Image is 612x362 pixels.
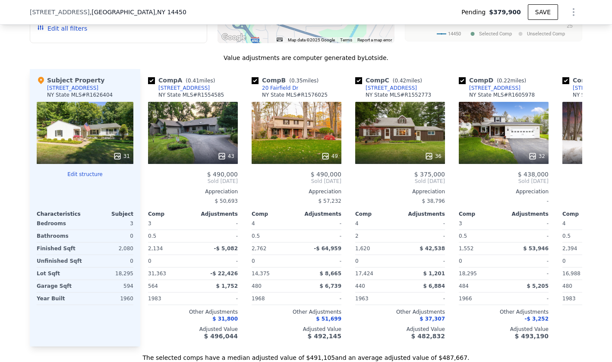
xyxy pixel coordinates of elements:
[562,230,606,242] div: 0.5
[216,283,238,289] span: $ 1,752
[355,271,373,277] span: 17,424
[423,283,445,289] span: $ 6,884
[87,268,133,280] div: 18,295
[459,188,549,195] div: Appreciation
[340,38,352,42] a: Terms (opens in new tab)
[195,255,238,267] div: -
[87,230,133,242] div: 0
[402,255,445,267] div: -
[113,152,130,161] div: 31
[195,217,238,230] div: -
[37,230,83,242] div: Bathrooms
[505,293,549,305] div: -
[459,211,504,217] div: Comp
[562,258,566,264] span: 0
[215,198,238,204] span: $ 50,693
[47,91,113,98] div: NY State MLS # R1626404
[567,23,573,29] text: 25
[402,217,445,230] div: -
[47,85,98,91] div: [STREET_ADDRESS]
[355,283,365,289] span: 440
[528,152,545,161] div: 32
[469,85,521,91] div: [STREET_ADDRESS]
[400,211,445,217] div: Adjustments
[461,8,489,16] span: Pending
[37,76,104,85] div: Subject Property
[562,211,607,217] div: Comp
[459,85,521,91] a: [STREET_ADDRESS]
[459,178,549,185] span: Sold [DATE]
[459,220,462,227] span: 3
[562,271,580,277] span: 16,988
[414,171,445,178] span: $ 375,000
[148,258,151,264] span: 0
[425,152,442,161] div: 36
[448,31,461,37] text: 14450
[321,152,338,161] div: 49
[320,283,341,289] span: $ 6,739
[87,280,133,292] div: 594
[459,308,549,315] div: Other Adjustments
[355,230,398,242] div: 2
[493,78,530,84] span: ( miles)
[355,85,417,91] a: [STREET_ADDRESS]
[148,293,191,305] div: 1983
[288,38,335,42] span: Map data ©2025 Google
[459,195,549,207] div: -
[37,268,83,280] div: Lot Sqft
[308,333,341,340] span: $ 492,145
[155,9,186,16] span: , NY 14450
[515,333,549,340] span: $ 493,190
[527,283,549,289] span: $ 5,205
[37,217,83,230] div: Bedrooms
[148,246,163,252] span: 2,134
[252,211,297,217] div: Comp
[195,230,238,242] div: -
[469,91,535,98] div: NY State MLS # R1605978
[37,255,83,267] div: Unfinished Sqft
[355,178,445,185] span: Sold [DATE]
[87,293,133,305] div: 1960
[411,333,445,340] span: $ 482,832
[355,211,400,217] div: Comp
[252,271,270,277] span: 14,375
[505,217,549,230] div: -
[314,246,341,252] span: -$ 64,959
[562,246,577,252] span: 2,394
[389,78,426,84] span: ( miles)
[459,326,549,333] div: Adjusted Value
[518,171,549,178] span: $ 438,000
[252,188,341,195] div: Appreciation
[148,211,193,217] div: Comp
[87,255,133,267] div: 0
[355,188,445,195] div: Appreciation
[422,198,445,204] span: $ 38,796
[252,308,341,315] div: Other Adjustments
[459,76,530,85] div: Comp D
[528,4,558,20] button: SAVE
[148,188,238,195] div: Appreciation
[562,293,606,305] div: 1983
[30,54,582,62] div: Value adjustments are computer generated by Lotside .
[218,152,234,161] div: 43
[523,246,549,252] span: $ 53,946
[311,171,341,178] span: $ 490,000
[220,32,248,43] a: Open this area in Google Maps (opens a new window)
[525,316,549,322] span: -$ 3,252
[188,78,199,84] span: 0.41
[298,230,341,242] div: -
[204,333,238,340] span: $ 496,044
[158,85,210,91] div: [STREET_ADDRESS]
[252,230,295,242] div: 0.5
[148,326,238,333] div: Adjusted Value
[30,8,90,16] span: [STREET_ADDRESS]
[355,258,359,264] span: 0
[319,198,341,204] span: $ 57,232
[262,91,328,98] div: NY State MLS # R1576025
[505,230,549,242] div: -
[37,171,133,178] button: Edit structure
[220,32,248,43] img: Google
[357,38,392,42] a: Report a map error
[148,230,191,242] div: 0.5
[30,346,582,362] div: The selected comps have a median adjusted value of $491,105 and an average adjusted value of $487...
